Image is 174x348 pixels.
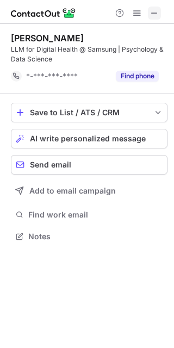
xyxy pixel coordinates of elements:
[11,181,167,201] button: Add to email campaign
[30,108,148,117] div: Save to List / ATS / CRM
[11,129,167,148] button: AI write personalized message
[11,33,84,43] div: [PERSON_NAME]
[116,71,159,82] button: Reveal Button
[11,103,167,122] button: save-profile-one-click
[29,187,116,195] span: Add to email campaign
[30,160,71,169] span: Send email
[28,210,163,220] span: Find work email
[11,207,167,222] button: Find work email
[30,134,146,143] span: AI write personalized message
[11,229,167,244] button: Notes
[11,45,167,64] div: LLM for Digital Health @ Samsung | Psychology & Data Science
[11,155,167,175] button: Send email
[28,232,163,241] span: Notes
[11,7,76,20] img: ContactOut v5.3.10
